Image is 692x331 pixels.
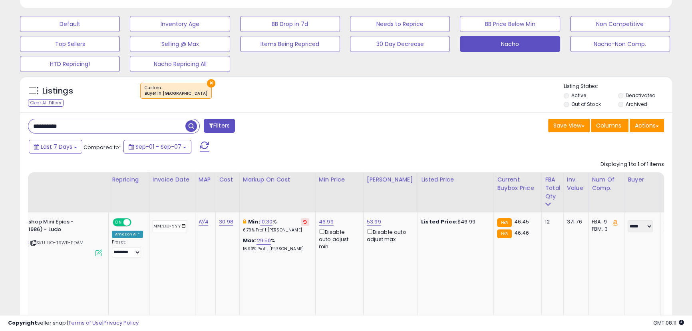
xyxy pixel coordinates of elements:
p: 16.93% Profit [PERSON_NAME] [243,246,309,252]
b: Max: [243,237,257,244]
a: 46.99 [319,218,334,226]
b: Min: [248,218,260,225]
div: $46.99 [421,218,487,225]
div: Buyer [628,175,657,184]
div: FBM: 3 [592,225,618,233]
div: Listed Price [421,175,490,184]
p: 6.79% Profit [PERSON_NAME] [243,227,309,233]
div: Num of Comp. [592,175,621,192]
a: 29.50 [257,237,271,245]
button: Sep-01 - Sep-07 [123,140,191,154]
div: Inv. value [567,175,585,192]
button: × [207,79,215,88]
span: Last 7 Days [41,143,72,151]
div: FBA Total Qty [545,175,560,201]
th: The percentage added to the cost of goods (COGS) that forms the calculator for Min & Max prices. [239,172,315,212]
span: ON [113,219,123,226]
div: % [243,218,309,233]
a: 10.30 [260,218,273,226]
button: Items Being Repriced [240,36,340,52]
div: 371.76 [567,218,582,225]
b: Listed Price: [421,218,457,225]
span: 46.46 [514,229,529,237]
span: 46.45 [514,218,529,225]
div: 12 [545,218,557,225]
label: Archived [626,101,647,108]
div: Min Price [319,175,360,184]
label: Deactivated [626,92,656,99]
button: 30 Day Decrease [350,36,450,52]
button: Default [20,16,120,32]
div: % [243,237,309,252]
h5: Listings [42,86,73,97]
div: Preset: [112,239,143,257]
div: Repricing [112,175,146,184]
div: FBA: 9 [592,218,618,225]
span: Columns [596,122,621,130]
button: Last 7 Days [29,140,82,154]
div: MAP [199,175,212,184]
button: Actions [630,119,664,132]
button: Inventory Age [130,16,230,32]
a: 30.98 [219,218,233,226]
button: Non Competitive [570,16,670,32]
label: Out of Stock [571,101,601,108]
button: Nacho Repricing All [130,56,230,72]
span: Compared to: [84,144,120,151]
div: Displaying 1 to 1 of 1 items [601,161,664,168]
span: 2025-09-16 08:11 GMT [653,319,684,327]
button: Selling @ Max [130,36,230,52]
th: CSV column name: cust_attr_1_Buyer [624,172,660,212]
button: BB Drop in 7d [240,16,340,32]
a: N/A [199,218,208,226]
button: Columns [591,119,628,132]
button: Top Sellers [20,36,120,52]
label: Active [571,92,586,99]
span: OFF [130,219,143,226]
button: Save View [548,119,590,132]
div: Cost [219,175,236,184]
a: Privacy Policy [103,319,139,327]
div: Clear All Filters [28,99,64,107]
div: Markup on Cost [243,175,312,184]
div: seller snap | | [8,319,139,327]
span: Sep-01 - Sep-07 [135,143,181,151]
span: Custom: [145,85,207,97]
button: BB Price Below Min [460,16,560,32]
button: Nacho-Non Comp. [570,36,670,52]
div: Buyer in [GEOGRAPHIC_DATA] [145,91,207,96]
button: HTD Repricing! [20,56,120,72]
div: Amazon AI * [112,231,143,238]
span: | SKU: UO-T9WB-FDAM [30,239,84,246]
div: Disable auto adjust min [319,227,357,250]
p: Listing States: [564,83,672,90]
strong: Copyright [8,319,37,327]
div: Invoice Date [153,175,192,184]
button: Filters [204,119,235,133]
a: 53.99 [367,218,381,226]
div: Disable auto adjust max [367,227,412,243]
small: FBA [497,229,512,238]
button: Nacho [460,36,560,52]
button: Needs to Reprice [350,16,450,32]
div: [PERSON_NAME] [367,175,414,184]
div: Current Buybox Price [497,175,538,192]
a: Terms of Use [68,319,102,327]
th: CSV column name: cust_attr_3_Invoice Date [149,172,195,212]
small: FBA [497,218,512,227]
